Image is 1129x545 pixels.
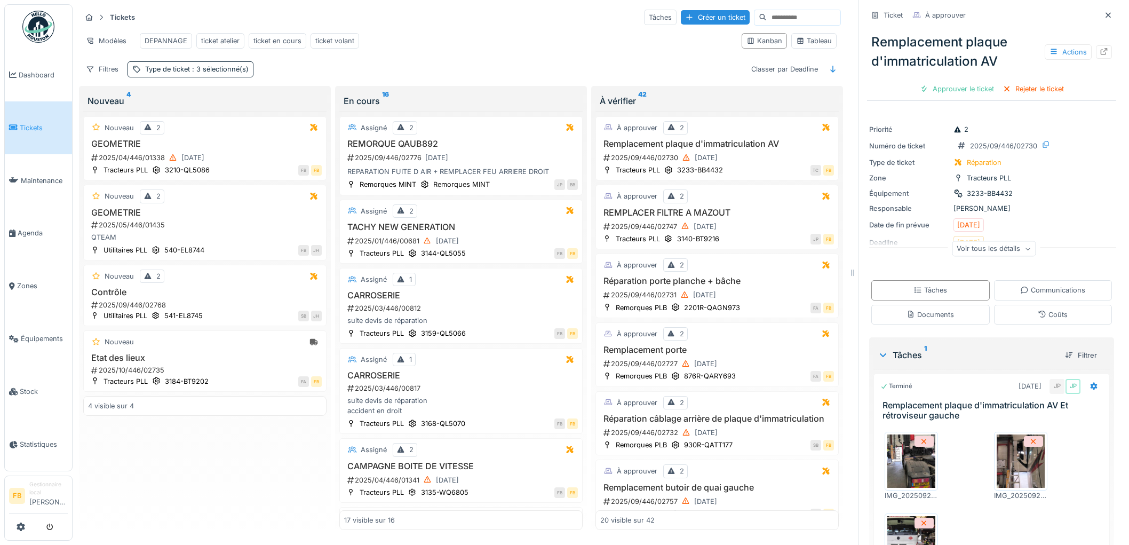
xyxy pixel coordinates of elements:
[810,509,821,519] div: TC
[600,139,834,149] h3: Remplacement plaque d'immatriculation AV
[344,167,578,177] div: REPARATION FUITE D AIR + REMPLACER FEU ARRIERE DROIT
[88,401,134,411] div: 4 visible sur 4
[22,11,54,43] img: Badge_color-CXgf-gQk.svg
[681,10,750,25] div: Créer un ticket
[695,428,718,438] div: [DATE]
[617,123,657,133] div: À approuver
[315,36,354,46] div: ticket volant
[409,354,412,365] div: 1
[810,165,821,176] div: TC
[81,33,131,49] div: Modèles
[409,274,412,285] div: 1
[344,290,578,301] h3: CARROSERIE
[361,445,387,455] div: Assigné
[823,440,834,451] div: FB
[638,94,647,107] sup: 42
[617,260,657,270] div: À approuver
[298,376,309,387] div: FA
[104,245,147,255] div: Utilitaires PLL
[617,398,657,408] div: À approuver
[967,157,1001,168] div: Réparation
[156,271,161,281] div: 2
[421,248,466,258] div: 3144-QL5055
[953,124,968,135] div: 2
[436,475,459,485] div: [DATE]
[997,435,1045,488] img: irom1bzctvkvzg4aknjpn837tmoc
[344,515,395,525] div: 17 visible sur 16
[20,386,68,397] span: Stock
[616,440,667,450] div: Remorques PLB
[823,509,834,519] div: FB
[885,491,938,501] div: IMG_20250926_134915.jpg
[1038,310,1068,320] div: Coûts
[1050,379,1064,394] div: JP
[554,248,565,259] div: FB
[409,206,414,216] div: 2
[90,220,322,230] div: 2025/05/446/01435
[105,191,134,201] div: Nouveau
[694,496,717,507] div: [DATE]
[554,328,565,339] div: FB
[616,303,667,313] div: Remorques PLB
[126,94,131,107] sup: 4
[680,398,684,408] div: 2
[409,445,414,455] div: 2
[104,376,148,386] div: Tracteurs PLL
[617,466,657,476] div: À approuver
[567,328,578,339] div: FB
[311,376,322,387] div: FB
[970,141,1037,151] div: 2025/09/446/02730
[602,151,834,164] div: 2025/09/446/02730
[88,353,322,363] h3: Etat des lieux
[616,509,667,519] div: Remorques PLB
[190,65,249,73] span: : 3 sélectionné(s)
[680,123,684,133] div: 2
[165,165,210,175] div: 3210-QL5086
[5,418,72,471] a: Statistiques
[925,10,966,20] div: À approuver
[29,480,68,511] li: [PERSON_NAME]
[5,207,72,260] a: Agenda
[913,285,947,295] div: Tâches
[600,276,834,286] h3: Réparation porte planche + bâche
[5,49,72,101] a: Dashboard
[810,440,821,451] div: SB
[21,176,68,186] span: Maintenance
[823,303,834,313] div: FB
[104,311,147,321] div: Utilitaires PLL
[869,220,949,230] div: Date de fin prévue
[105,123,134,133] div: Nouveau
[88,94,322,107] div: Nouveau
[9,480,68,514] a: FB Gestionnaire local[PERSON_NAME]
[344,461,578,471] h3: CAMPAGNE BOITE DE VITESSE
[694,359,717,369] div: [DATE]
[311,245,322,256] div: JH
[916,82,998,96] div: Approuver le ticket
[823,371,834,382] div: FB
[106,12,139,22] strong: Tickets
[567,487,578,498] div: FB
[90,151,322,164] div: 2025/04/446/01338
[823,165,834,176] div: FB
[602,220,834,233] div: 2025/09/446/02747
[5,154,72,207] a: Maintenance
[90,365,322,375] div: 2025/10/446/02735
[409,123,414,133] div: 2
[360,328,404,338] div: Tracteurs PLL
[602,495,834,508] div: 2025/09/446/02757
[952,241,1036,257] div: Voir tous les détails
[298,165,309,176] div: FB
[869,203,1114,214] div: [PERSON_NAME]
[344,370,578,381] h3: CARROSERIE
[567,248,578,259] div: FB
[880,382,912,391] div: Terminé
[29,480,68,497] div: Gestionnaire local
[746,61,823,77] div: Classer par Deadline
[677,234,719,244] div: 3140-BT9216
[600,208,834,218] h3: REMPLACER FILTRE A MAZOUT
[616,371,667,381] div: Remorques PLB
[9,488,25,504] li: FB
[684,303,740,313] div: 2201R-QAGN973
[869,173,949,183] div: Zone
[567,179,578,190] div: BB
